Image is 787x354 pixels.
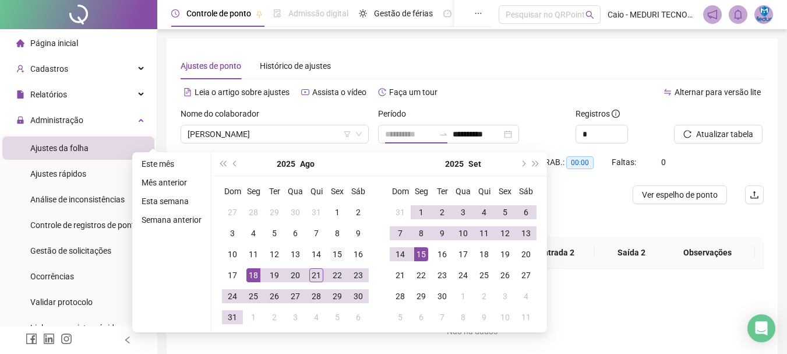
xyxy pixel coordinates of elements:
[285,265,306,286] td: 2025-08-20
[390,244,411,265] td: 2025-09-14
[222,244,243,265] td: 2025-08-10
[188,125,362,143] span: MARTA ANTONIO DE OLIVEIRA
[264,244,285,265] td: 2025-08-12
[411,202,432,223] td: 2025-09-01
[453,202,474,223] td: 2025-09-03
[456,289,470,303] div: 1
[530,156,612,169] div: H. TRAB.:
[264,202,285,223] td: 2025-07-29
[495,307,516,328] td: 2025-10-10
[414,226,428,240] div: 8
[411,265,432,286] td: 2025-09-22
[432,202,453,223] td: 2025-09-02
[393,289,407,303] div: 28
[516,181,537,202] th: Sáb
[355,131,362,138] span: down
[516,152,529,176] button: next-year
[456,268,470,282] div: 24
[495,223,516,244] td: 2025-09-12
[453,181,474,202] th: Qua
[216,152,229,176] button: super-prev-year
[288,226,302,240] div: 6
[443,9,451,17] span: dashboard
[585,10,594,19] span: search
[327,307,348,328] td: 2025-09-05
[229,152,242,176] button: prev-year
[432,265,453,286] td: 2025-09-23
[477,226,491,240] div: 11
[222,223,243,244] td: 2025-08-03
[348,202,369,223] td: 2025-08-02
[243,181,264,202] th: Seg
[495,181,516,202] th: Sex
[243,286,264,307] td: 2025-08-25
[30,323,119,332] span: Link para registro rápido
[181,61,241,71] span: Ajustes de ponto
[225,247,239,261] div: 10
[264,286,285,307] td: 2025-08-26
[243,202,264,223] td: 2025-07-28
[393,247,407,261] div: 14
[267,268,281,282] div: 19
[498,226,512,240] div: 12
[351,226,365,240] div: 9
[566,156,594,169] span: 00:00
[393,205,407,219] div: 31
[414,268,428,282] div: 22
[348,307,369,328] td: 2025-09-06
[30,64,68,73] span: Cadastros
[309,226,323,240] div: 7
[516,265,537,286] td: 2025-09-27
[327,265,348,286] td: 2025-08-22
[351,205,365,219] div: 2
[393,226,407,240] div: 7
[683,130,691,138] span: reload
[171,9,179,17] span: clock-circle
[30,195,125,204] span: Análise de inconsistências
[312,87,366,97] span: Assista o vídeo
[306,244,327,265] td: 2025-08-14
[306,286,327,307] td: 2025-08-28
[351,247,365,261] div: 16
[474,202,495,223] td: 2025-09-04
[30,38,78,48] span: Página inicial
[696,128,753,141] span: Atualizar tabela
[222,307,243,328] td: 2025-08-31
[327,202,348,223] td: 2025-08-01
[277,152,295,176] button: year panel
[225,268,239,282] div: 17
[30,169,86,178] span: Ajustes rápidos
[755,6,772,23] img: 31116
[432,244,453,265] td: 2025-09-16
[222,181,243,202] th: Dom
[378,88,386,96] span: history
[267,310,281,324] div: 2
[264,265,285,286] td: 2025-08-19
[359,9,367,17] span: sun
[393,268,407,282] div: 21
[389,87,437,97] span: Faça um tour
[477,268,491,282] div: 25
[411,244,432,265] td: 2025-09-15
[445,152,464,176] button: year panel
[351,289,365,303] div: 30
[453,286,474,307] td: 2025-10-01
[390,307,411,328] td: 2025-10-05
[474,307,495,328] td: 2025-10-09
[390,202,411,223] td: 2025-08-31
[453,265,474,286] td: 2025-09-24
[432,223,453,244] td: 2025-09-09
[435,289,449,303] div: 30
[246,247,260,261] div: 11
[246,226,260,240] div: 4
[330,310,344,324] div: 5
[243,244,264,265] td: 2025-08-11
[330,205,344,219] div: 1
[181,107,267,120] label: Nome do colaborador
[474,286,495,307] td: 2025-10-02
[16,65,24,73] span: user-add
[530,152,542,176] button: super-next-year
[390,181,411,202] th: Dom
[498,289,512,303] div: 3
[642,188,718,201] span: Ver espelho de ponto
